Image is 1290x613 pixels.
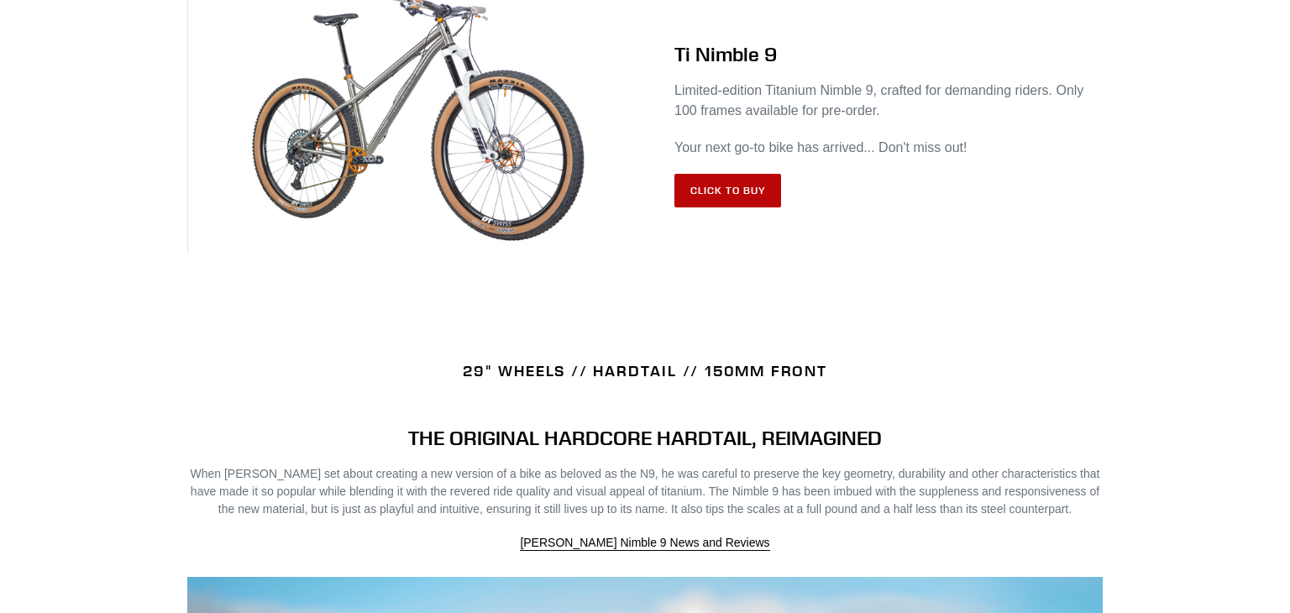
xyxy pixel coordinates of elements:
[674,81,1103,121] p: Limited-edition Titanium Nimble 9, crafted for demanding riders. Only 100 frames available for pr...
[187,465,1103,518] p: When [PERSON_NAME] set about creating a new version of a bike as beloved as the N9, he was carefu...
[674,174,781,207] a: Click to Buy: TI NIMBLE 9
[674,138,1103,158] p: Your next go-to bike has arrived... Don't miss out!
[674,42,1103,66] h2: Ti Nimble 9
[187,362,1103,380] h4: 29" WHEELS // HARDTAIL // 150MM FRONT
[520,536,769,551] a: [PERSON_NAME] Nimble 9 News and Reviews
[187,426,1103,450] h4: THE ORIGINAL HARDCORE HARDTAIL, REIMAGINED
